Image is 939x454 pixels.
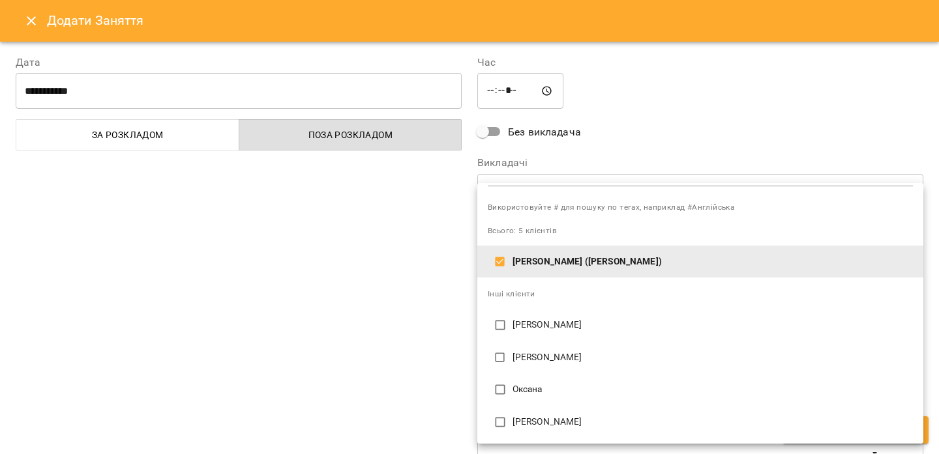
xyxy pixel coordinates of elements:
[513,416,913,429] p: [PERSON_NAME]
[488,201,913,214] span: Використовуйте # для пошуку по тегах, наприклад #Англійська
[513,351,913,364] p: [PERSON_NAME]
[513,319,913,332] p: [PERSON_NAME]
[488,226,557,235] span: Всього: 5 клієнтів
[513,255,913,268] p: [PERSON_NAME] ([PERSON_NAME])
[488,289,535,298] span: Інші клієнти
[513,383,913,396] p: Оксана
